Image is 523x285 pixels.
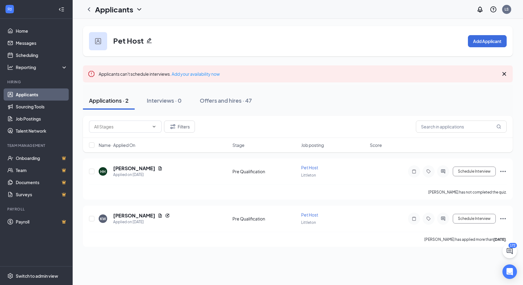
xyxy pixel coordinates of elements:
svg: Cross [501,70,508,78]
svg: WorkstreamLogo [7,6,13,12]
svg: MagnifyingGlass [496,124,501,129]
span: Job posting [301,142,324,148]
span: Pet Host [301,165,318,170]
h1: Applicants [95,4,133,15]
span: Score [370,142,382,148]
img: user icon [95,38,101,44]
div: Applied on [DATE] [113,172,163,178]
svg: Error [88,70,95,78]
div: Payroll [7,207,66,212]
div: Applied on [DATE] [113,219,170,225]
a: Home [16,25,67,37]
span: Littleton [301,173,316,177]
button: Schedule Interview [453,167,496,176]
svg: Document [158,166,163,171]
svg: Ellipses [499,168,507,175]
svg: Document [158,213,163,218]
a: Talent Network [16,125,67,137]
svg: ChatActive [506,247,513,255]
svg: ChevronDown [136,6,143,13]
a: DocumentsCrown [16,176,67,188]
svg: ActiveChat [439,216,447,221]
h5: [PERSON_NAME] [113,165,155,172]
span: Littleton [301,220,316,225]
svg: Tag [425,216,432,221]
svg: QuestionInfo [490,6,497,13]
svg: Ellipses [499,215,507,222]
svg: ActiveChat [439,169,447,174]
div: LS [505,7,509,12]
a: PayrollCrown [16,216,67,228]
svg: Notifications [476,6,484,13]
input: Search in applications [416,121,507,133]
svg: Reapply [165,213,170,218]
svg: Pencil [146,38,152,44]
p: [PERSON_NAME] has applied more than . [424,237,507,242]
a: Scheduling [16,49,67,61]
svg: ChevronDown [152,124,156,129]
a: Sourcing Tools [16,101,67,113]
div: Pre Qualification [232,168,298,174]
h3: Pet Host [113,35,144,46]
div: Interviews · 0 [147,97,182,104]
a: SurveysCrown [16,188,67,200]
svg: ChevronLeft [85,6,93,13]
svg: Note [410,216,418,221]
button: Schedule Interview [453,214,496,224]
a: Applicants [16,88,67,101]
div: Hiring [7,79,66,85]
button: Add Applicant [468,35,507,47]
svg: Settings [7,273,13,279]
span: Name · Applied On [99,142,135,148]
div: HH [100,169,106,174]
svg: Tag [425,169,432,174]
svg: Analysis [7,64,13,70]
div: Switch to admin view [16,273,58,279]
div: Offers and hires · 47 [200,97,252,104]
div: Team Management [7,143,66,148]
input: All Stages [94,123,149,130]
a: Job Postings [16,113,67,125]
b: [DATE] [493,237,506,242]
p: [PERSON_NAME] has not completed the quiz. [428,190,507,195]
div: KW [100,216,106,221]
span: Applicants can't schedule interviews. [99,71,220,77]
a: TeamCrown [16,164,67,176]
div: Reporting [16,64,68,70]
div: Pre Qualification [232,216,298,222]
div: 172 [508,243,517,248]
span: Stage [232,142,245,148]
svg: Note [410,169,418,174]
button: ChatActive [502,244,517,258]
a: OnboardingCrown [16,152,67,164]
svg: Collapse [58,6,64,12]
h5: [PERSON_NAME] [113,212,155,219]
div: Applications · 2 [89,97,129,104]
div: Open Intercom Messenger [502,264,517,279]
svg: Filter [169,123,176,130]
span: Pet Host [301,212,318,217]
a: Messages [16,37,67,49]
button: Filter Filters [164,121,195,133]
a: Add your availability now [172,71,220,77]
